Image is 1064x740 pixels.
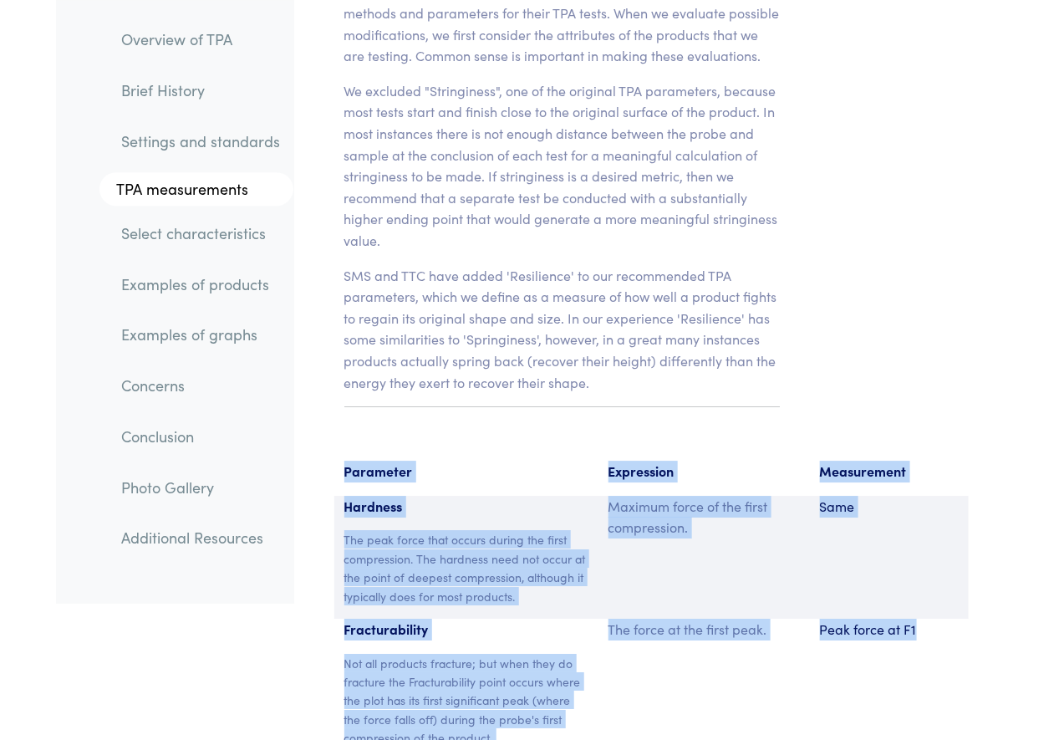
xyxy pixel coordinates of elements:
p: Hardness [344,496,588,518]
a: Concerns [108,366,293,405]
a: Settings and standards [108,121,293,160]
a: Photo Gallery [108,467,293,506]
a: Additional Resources [108,518,293,557]
a: Overview of TPA [108,20,293,59]
a: Examples of graphs [108,315,293,354]
a: TPA measurements [99,172,293,206]
p: Fracturability [344,619,588,640]
a: Select characteristics [108,214,293,253]
p: Maximum force of the first compression. [608,496,800,538]
p: Measurement [820,461,959,482]
a: Conclusion [108,417,293,456]
p: Same [820,496,959,518]
p: Peak force at F1 [820,619,959,640]
p: The peak force that occurs during the first compression. The hardness need not occur at the point... [344,530,588,605]
a: Brief History [108,71,293,110]
p: The force at the first peak. [608,619,800,640]
p: Expression [608,461,800,482]
p: We excluded "Stringiness", one of the original TPA parameters, because most tests start and finis... [344,80,780,252]
p: SMS and TTC have added 'Resilience' to our recommended TPA parameters, which we define as a measu... [344,265,780,394]
a: Examples of products [108,265,293,304]
p: Parameter [344,461,588,482]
